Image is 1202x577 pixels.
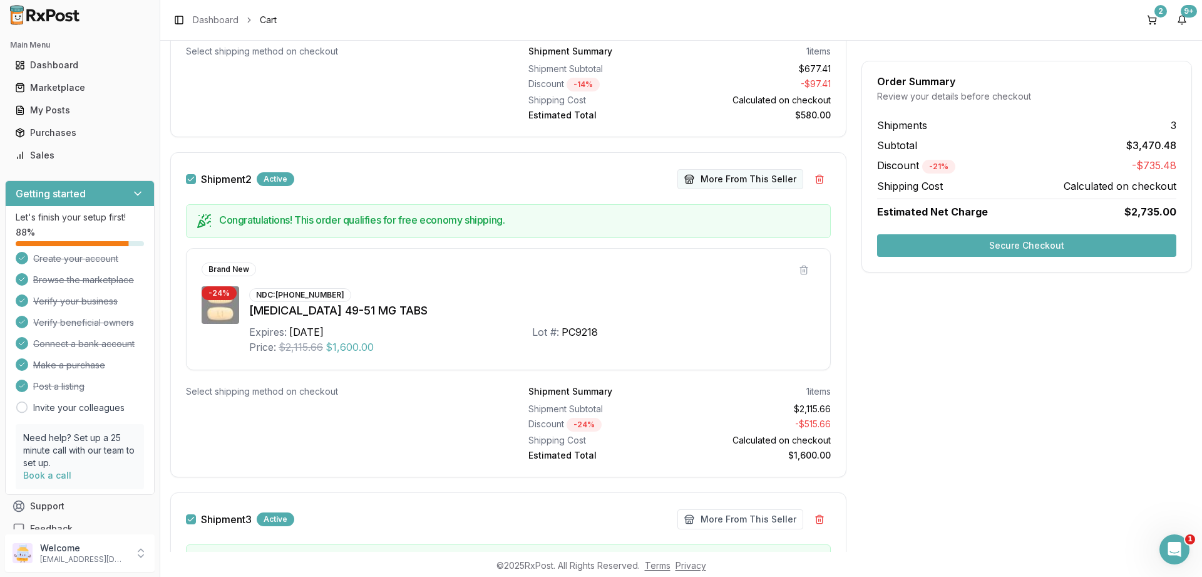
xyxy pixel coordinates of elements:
[677,169,803,189] button: More From This Seller
[30,522,73,535] span: Feedback
[33,359,105,372] span: Make a purchase
[528,385,612,398] div: Shipment Summary
[685,94,831,107] div: Calculated on checkout
[289,325,324,340] div: [DATE]
[528,63,675,75] div: Shipment Subtotal
[685,109,831,122] div: $580.00
[645,560,670,571] a: Terms
[685,418,831,432] div: - $515.66
[201,514,252,524] label: Shipment 3
[33,274,134,286] span: Browse the marketplace
[33,338,135,350] span: Connect a bank account
[1185,534,1195,544] span: 1
[186,45,488,58] div: Select shipping method on checkout
[10,122,150,144] a: Purchases
[23,470,71,481] a: Book a call
[5,495,155,517] button: Support
[257,512,294,526] div: Active
[528,434,675,447] div: Shipping Cost
[806,45,831,58] div: 1 items
[249,302,815,320] div: [MEDICAL_DATA] 49-51 MG TABS
[1171,118,1176,133] span: 3
[16,211,144,224] p: Let's finish your setup first!
[1172,10,1192,30] button: 9+
[202,263,256,276] div: Brand New
[5,123,155,143] button: Purchases
[5,78,155,98] button: Marketplace
[10,99,150,122] a: My Posts
[877,76,1176,86] div: Order Summary
[202,286,237,300] div: - 24 %
[877,159,955,172] span: Discount
[1132,158,1176,174] span: -$735.48
[13,543,33,563] img: User avatar
[16,226,35,239] span: 88 %
[219,215,820,225] h5: Congratulations! This order qualifies for free economy shipping.
[675,560,706,571] a: Privacy
[202,286,239,324] img: Entresto 49-51 MG TABS
[5,145,155,165] button: Sales
[10,40,150,50] h2: Main Menu
[1126,138,1176,153] span: $3,470.48
[33,316,134,329] span: Verify beneficial owners
[10,76,150,99] a: Marketplace
[279,340,323,355] span: $2,115.66
[528,45,612,58] div: Shipment Summary
[249,325,287,340] div: Expires:
[685,78,831,91] div: - $97.41
[40,554,127,564] p: [EMAIL_ADDRESS][DOMAIN_NAME]
[685,449,831,462] div: $1,600.00
[40,542,127,554] p: Welcome
[5,55,155,75] button: Dashboard
[10,54,150,76] a: Dashboard
[877,179,943,194] span: Shipping Cost
[532,325,559,340] div: Lot #:
[877,205,988,218] span: Estimated Net Charge
[528,418,675,432] div: Discount
[562,325,598,340] div: PC9218
[877,234,1176,257] button: Secure Checkout
[33,252,118,265] span: Create your account
[685,63,831,75] div: $677.41
[877,90,1176,103] div: Review your details before checkout
[15,104,145,117] div: My Posts
[1064,179,1176,194] span: Calculated on checkout
[1159,534,1189,564] iframe: Intercom live chat
[5,100,155,120] button: My Posts
[186,385,488,398] div: Select shipping method on checkout
[5,517,155,540] button: Feedback
[528,449,675,462] div: Estimated Total
[33,380,85,393] span: Post a listing
[677,509,803,529] button: More From This Seller
[1124,204,1176,219] span: $2,735.00
[249,340,276,355] div: Price:
[193,14,277,26] nav: breadcrumb
[877,118,927,133] span: Shipments
[567,418,602,432] div: - 24 %
[257,172,294,186] div: Active
[1142,10,1162,30] button: 2
[806,385,831,398] div: 1 items
[15,149,145,162] div: Sales
[685,434,831,447] div: Calculated on checkout
[528,109,675,122] div: Estimated Total
[877,138,917,153] span: Subtotal
[685,403,831,415] div: $2,115.66
[249,288,351,302] div: NDC: [PHONE_NUMBER]
[528,78,675,91] div: Discount
[922,160,955,174] div: - 21 %
[33,295,118,308] span: Verify your business
[10,144,150,167] a: Sales
[33,402,125,414] a: Invite your colleagues
[201,174,252,184] label: Shipment 2
[15,127,145,139] div: Purchases
[23,432,136,469] p: Need help? Set up a 25 minute call with our team to set up.
[5,5,85,25] img: RxPost Logo
[15,81,145,94] div: Marketplace
[16,186,86,201] h3: Getting started
[528,94,675,107] div: Shipping Cost
[1181,5,1197,18] div: 9+
[1154,5,1167,18] div: 2
[193,14,239,26] a: Dashboard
